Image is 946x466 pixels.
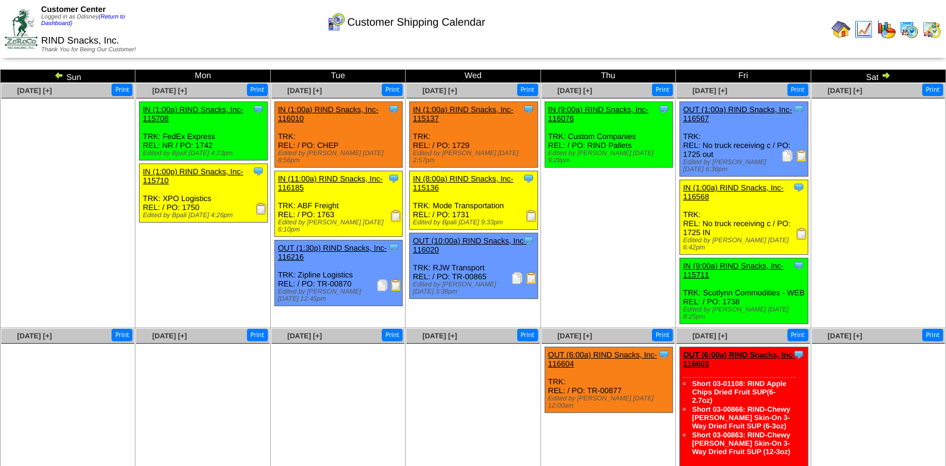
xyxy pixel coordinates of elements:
[557,87,592,95] a: [DATE] [+]
[523,103,534,115] img: Tooltip
[692,405,790,430] a: Short 03-00866: RIND-Chewy [PERSON_NAME] Skin-On 3-Way Dried Fruit SUP (6-3oz)
[680,258,808,324] div: TRK: Scotlynn Commodities - WEB REL: / PO: 1738
[41,36,119,46] span: RIND Snacks, Inc.
[347,16,485,29] span: Customer Shipping Calendar
[523,234,534,246] img: Tooltip
[422,332,457,340] span: [DATE] [+]
[787,84,808,96] button: Print
[388,172,400,184] img: Tooltip
[413,281,537,295] div: Edited by [PERSON_NAME] [DATE] 3:38pm
[390,210,402,222] img: Receiving Document
[143,150,267,157] div: Edited by Bpali [DATE] 4:23pm
[922,20,941,39] img: calendarinout.gif
[548,395,672,409] div: Edited by [PERSON_NAME] [DATE] 12:00am
[796,150,808,162] img: Bill of Lading
[152,332,187,340] span: [DATE] [+]
[406,70,540,83] td: Wed
[413,105,513,123] a: IN (1:00a) RIND Snacks, Inc-115137
[548,350,657,368] a: OUT (6:00a) RIND Snacks, Inc-116604
[831,20,851,39] img: home.gif
[422,87,457,95] a: [DATE] [+]
[5,9,38,49] img: ZoRoCo_Logo(Green%26Foil)%20jpg.webp
[382,329,403,341] button: Print
[511,272,523,284] img: Packing Slip
[140,164,267,223] div: TRK: XPO Logistics REL: / PO: 1750
[683,237,807,251] div: Edited by [PERSON_NAME] [DATE] 6:42pm
[922,329,943,341] button: Print
[540,70,675,83] td: Thu
[881,70,891,80] img: arrowright.gif
[793,103,805,115] img: Tooltip
[854,20,873,39] img: line_graph.gif
[517,329,538,341] button: Print
[410,233,537,299] div: TRK: RJW Transport REL: / PO: TR-00865
[692,379,786,405] a: Short 03-01108: RIND Apple Chips Dried Fruit SUP(6-2.7oz)
[557,332,592,340] a: [DATE] [+]
[278,150,402,164] div: Edited by [PERSON_NAME] [DATE] 8:56pm
[274,171,402,237] div: TRK: ABF Freight REL: / PO: 1763
[413,219,537,226] div: Edited by Bpali [DATE] 9:33pm
[652,329,673,341] button: Print
[658,103,670,115] img: Tooltip
[545,102,672,168] div: TRK: Custom Companies REL: / PO: RIND Pallets
[827,87,862,95] a: [DATE] [+]
[545,347,672,413] div: TRK: REL: / PO: TR-00877
[112,84,132,96] button: Print
[680,102,808,177] div: TRK: REL: No truck receiving c / PO: 1725 out
[270,70,405,83] td: Tue
[143,167,243,185] a: IN (1:00p) RIND Snacks, Inc-115710
[388,242,400,254] img: Tooltip
[41,5,106,14] span: Customer Center
[793,181,805,193] img: Tooltip
[781,150,793,162] img: Packing Slip
[692,431,790,456] a: Short 03-00863: RIND-Chewy [PERSON_NAME] Skin-On 3-Way Dried Fruit SUP (12-3oz)
[693,87,727,95] a: [DATE] [+]
[658,348,670,360] img: Tooltip
[112,329,132,341] button: Print
[388,103,400,115] img: Tooltip
[376,279,388,291] img: Packing Slip
[683,350,795,368] a: OUT (6:00a) RIND Snacks, Inc-116603
[247,84,268,96] button: Print
[278,219,402,233] div: Edited by [PERSON_NAME] [DATE] 6:10pm
[877,20,896,39] img: graph.gif
[787,329,808,341] button: Print
[274,102,402,168] div: TRK: REL: / PO: CHEP
[252,165,264,177] img: Tooltip
[278,288,402,303] div: Edited by [PERSON_NAME] [DATE] 12:45pm
[143,105,243,123] a: IN (1:00a) RIND Snacks, Inc-115708
[922,84,943,96] button: Print
[390,279,402,291] img: Bill of Lading
[811,70,945,83] td: Sat
[41,14,125,27] span: Logged in as Ddisney
[683,183,783,201] a: IN (1:00a) RIND Snacks, Inc-116568
[326,13,345,32] img: calendarcustomer.gif
[413,174,513,192] a: IN (8:00a) RIND Snacks, Inc-115136
[287,332,322,340] a: [DATE] [+]
[17,332,52,340] span: [DATE] [+]
[140,102,267,161] div: TRK: FedEx Express REL: NR / PO: 1742
[827,332,862,340] a: [DATE] [+]
[793,260,805,271] img: Tooltip
[693,332,727,340] a: [DATE] [+]
[683,159,807,173] div: Edited by [PERSON_NAME] [DATE] 6:36pm
[41,14,125,27] a: (Return to Dashboard)
[683,306,807,320] div: Edited by [PERSON_NAME] [DATE] 8:25pm
[525,272,537,284] img: Bill of Lading
[247,329,268,341] button: Print
[652,84,673,96] button: Print
[252,103,264,115] img: Tooltip
[17,87,52,95] a: [DATE] [+]
[287,87,322,95] a: [DATE] [+]
[274,240,402,306] div: TRK: Zipline Logistics REL: / PO: TR-00870
[525,210,537,222] img: Receiving Document
[152,87,187,95] span: [DATE] [+]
